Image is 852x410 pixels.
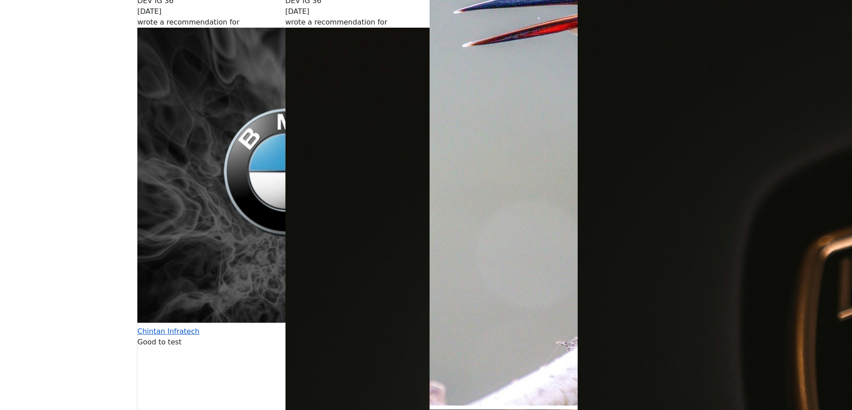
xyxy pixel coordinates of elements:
span: [DATE] [137,7,161,16]
span: wrote a recommendation for [285,18,388,26]
a: imageChintan Infratech [137,172,436,335]
span: wrote a recommendation for [137,18,240,26]
img: image [137,28,436,326]
span: Chintan Infratech [137,172,436,335]
span: [DATE] [285,7,310,16]
p: Good to test [137,337,275,348]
